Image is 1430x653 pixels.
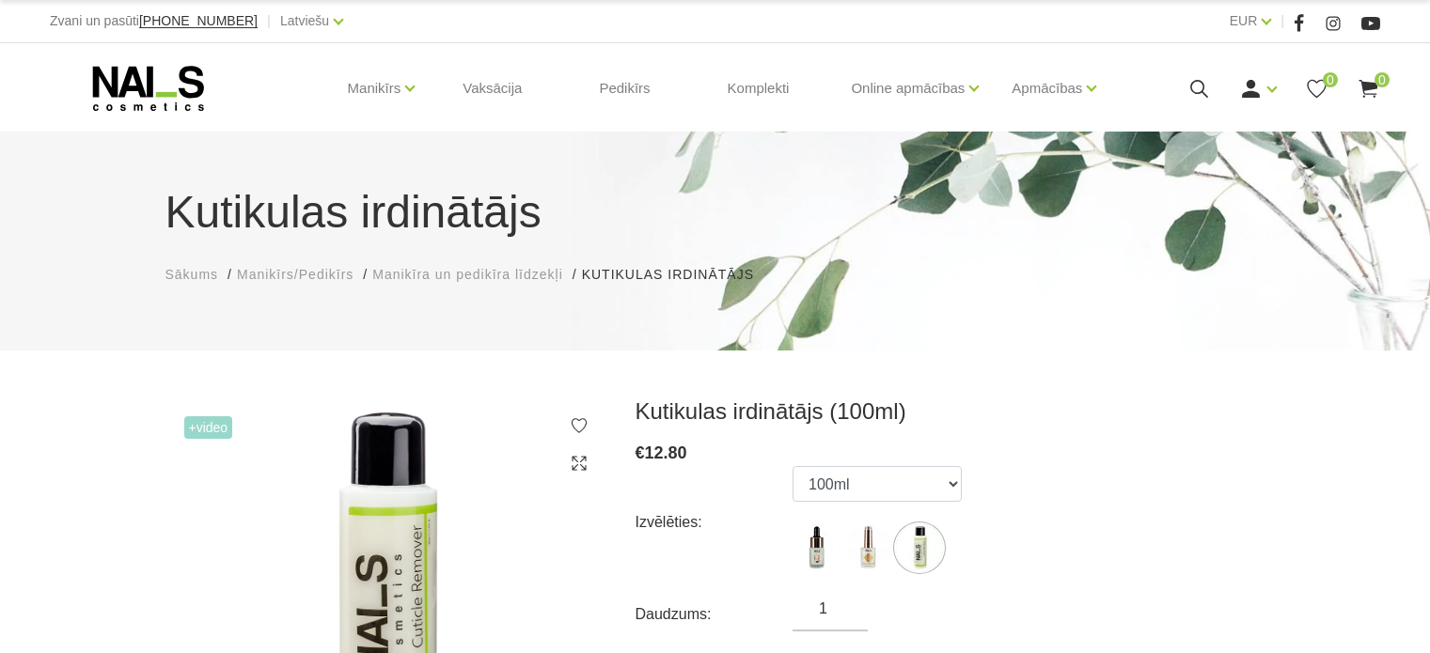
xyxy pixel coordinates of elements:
span: | [1281,9,1284,33]
a: [PHONE_NUMBER] [139,14,258,28]
span: Manikīra un pedikīra līdzekļi [372,267,563,282]
div: Izvēlēties: [636,507,794,537]
a: 0 [1305,77,1328,101]
img: ... [896,524,943,571]
span: Manikīrs/Pedikīrs [237,267,354,282]
a: Apmācības [1012,51,1082,126]
a: 0 [1357,77,1380,101]
div: Zvani un pasūti [50,9,258,33]
div: Daudzums: [636,599,794,630]
img: ... [793,524,840,571]
a: Online apmācības [851,51,965,126]
a: Manikīrs [348,51,401,126]
img: ... [844,524,891,571]
span: [PHONE_NUMBER] [139,13,258,28]
span: 0 [1323,72,1338,87]
a: Manikīra un pedikīra līdzekļi [372,265,563,285]
a: Pedikīrs [584,43,665,133]
span: | [267,9,271,33]
h3: Kutikulas irdinātājs (100ml) [636,397,1265,426]
a: Vaksācija [448,43,537,133]
span: 0 [1375,72,1390,87]
h1: Kutikulas irdinātājs [165,179,1265,246]
a: EUR [1230,9,1258,32]
a: Latviešu [280,9,329,32]
span: 12.80 [645,443,687,462]
span: Sākums [165,267,219,282]
a: Komplekti [713,43,805,133]
span: € [636,443,645,462]
a: Sākums [165,265,219,285]
a: Manikīrs/Pedikīrs [237,265,354,285]
span: +Video [184,416,233,439]
li: Kutikulas irdinātājs [582,265,773,285]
